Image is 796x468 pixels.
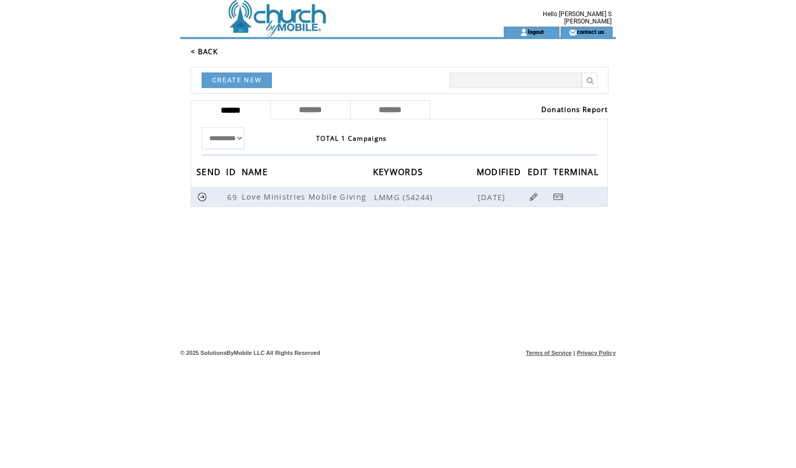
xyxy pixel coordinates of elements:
[577,350,616,356] a: Privacy Policy
[477,168,524,175] a: MODIFIED
[478,192,508,202] span: [DATE]
[477,164,524,183] span: MODIFIED
[374,192,476,202] span: LMMG (54244)
[242,164,270,183] span: NAME
[373,164,426,183] span: KEYWORDS
[227,192,240,202] span: 69
[577,28,604,35] a: contact us
[569,28,577,36] img: contact_us_icon.gif
[373,168,426,175] a: KEYWORDS
[520,28,528,36] img: account_icon.gif
[543,10,612,25] span: Hello [PERSON_NAME] S [PERSON_NAME]
[242,168,270,175] a: NAME
[528,28,544,35] a: logout
[180,350,320,356] span: © 2025 SolutionsByMobile LLC All Rights Reserved
[541,105,608,114] a: Donations Report
[226,168,239,175] a: ID
[553,164,601,183] span: TERMINAL
[526,350,572,356] a: Terms of Service
[528,164,551,183] span: EDIT
[191,47,218,56] a: < BACK
[574,350,575,356] span: |
[226,164,239,183] span: ID
[242,191,369,202] span: Love Ministries Mobile Giving
[196,164,223,183] span: SEND
[202,72,272,88] a: CREATE NEW
[316,134,387,143] span: TOTAL 1 Campaigns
